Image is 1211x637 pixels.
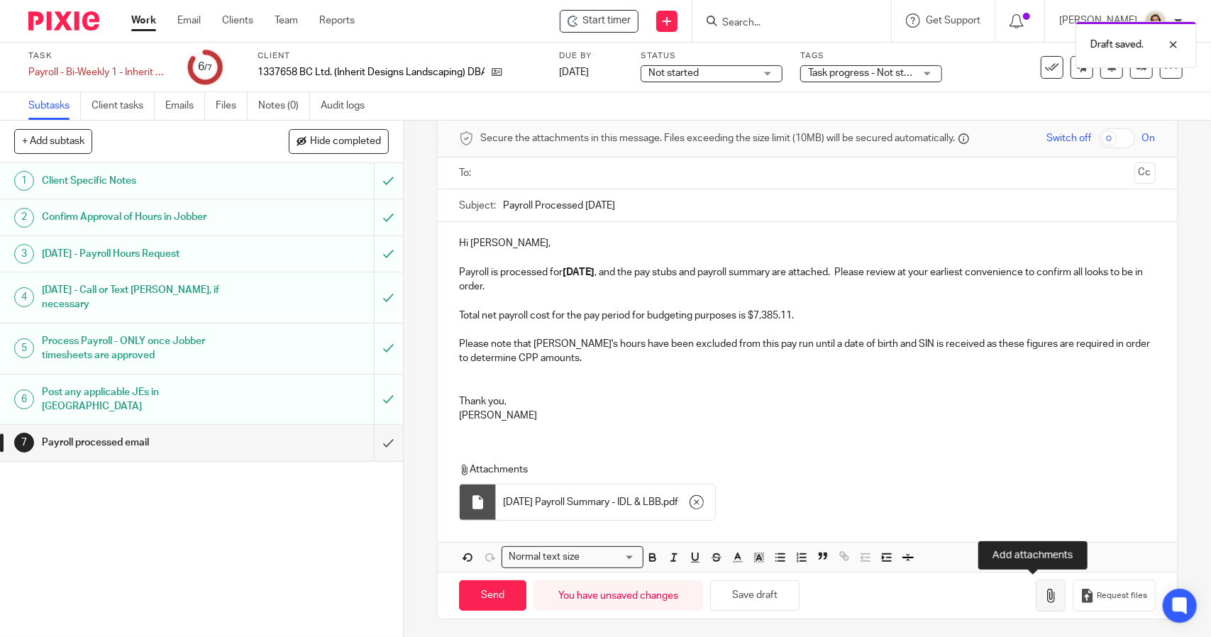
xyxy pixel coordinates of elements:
[204,64,212,72] small: /7
[198,59,212,75] div: 6
[42,382,254,418] h1: Post any applicable JEs in [GEOGRAPHIC_DATA]
[459,236,1155,250] p: Hi [PERSON_NAME],
[459,309,1155,323] p: Total net payroll cost for the pay period for budgeting purposes is $7,385.11.
[216,92,248,120] a: Files
[1097,590,1148,602] span: Request files
[14,244,34,264] div: 3
[14,389,34,409] div: 6
[92,92,155,120] a: Client tasks
[14,129,92,153] button: + Add subtask
[42,432,254,453] h1: Payroll processed email
[710,580,800,611] button: Save draft
[459,199,496,213] label: Subject:
[14,171,34,191] div: 1
[1134,162,1156,184] button: Cc
[459,337,1155,366] p: Please note that [PERSON_NAME]'s hours have been excluded from this pay run until a date of birth...
[28,92,81,120] a: Subtasks
[1047,131,1092,145] span: Switch off
[289,129,389,153] button: Hide completed
[496,484,715,520] div: .
[533,580,703,611] div: You have unsaved changes
[503,495,661,509] span: [DATE] Payroll Summary - IDL & LBB
[559,67,589,77] span: [DATE]
[258,50,541,62] label: Client
[14,287,34,307] div: 4
[258,92,310,120] a: Notes (0)
[165,92,205,120] a: Emails
[28,11,99,31] img: Pixie
[258,65,485,79] p: 1337658 BC Ltd. (Inherit Designs Landscaping) DBA IDL & LBB
[584,550,635,565] input: Search for option
[42,170,254,192] h1: Client Specific Notes
[222,13,253,28] a: Clients
[459,394,1155,409] p: Thank you,
[28,50,170,62] label: Task
[1090,38,1144,52] p: Draft saved.
[582,13,631,28] span: Start timer
[321,92,375,120] a: Audit logs
[177,13,201,28] a: Email
[459,409,1155,423] p: [PERSON_NAME]
[275,13,298,28] a: Team
[42,243,254,265] h1: [DATE] - Payroll Hours Request
[42,331,254,367] h1: Process Payroll - ONLY once Jobber timesheets are approved
[663,495,678,509] span: pdf
[1142,131,1156,145] span: On
[648,68,699,78] span: Not started
[563,267,595,277] strong: [DATE]
[459,166,475,180] label: To:
[502,546,643,568] div: Search for option
[459,580,526,611] input: Send
[559,50,623,62] label: Due by
[1144,10,1167,33] img: Morgan.JPG
[560,10,638,33] div: 1337658 BC Ltd. (Inherit Designs Landscaping) DBA IDL & LBB - Payroll - Bi-Weekly 1 - Inherit Des...
[1073,580,1155,611] button: Request files
[459,462,1136,477] p: Attachments
[28,65,170,79] div: Payroll - Bi-Weekly 1 - Inherit Design Landscaping
[131,13,156,28] a: Work
[505,550,582,565] span: Normal text size
[14,338,34,358] div: 5
[310,136,381,148] span: Hide completed
[14,208,34,228] div: 2
[808,68,943,78] span: Task progress - Not started + 1
[14,433,34,453] div: 7
[480,131,955,145] span: Secure the attachments in this message. Files exceeding the size limit (10MB) will be secured aut...
[42,206,254,228] h1: Confirm Approval of Hours in Jobber
[319,13,355,28] a: Reports
[459,265,1155,294] p: Payroll is processed for , and the pay stubs and payroll summary are attached. Please review at y...
[42,279,254,316] h1: [DATE] - Call or Text [PERSON_NAME], if necessary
